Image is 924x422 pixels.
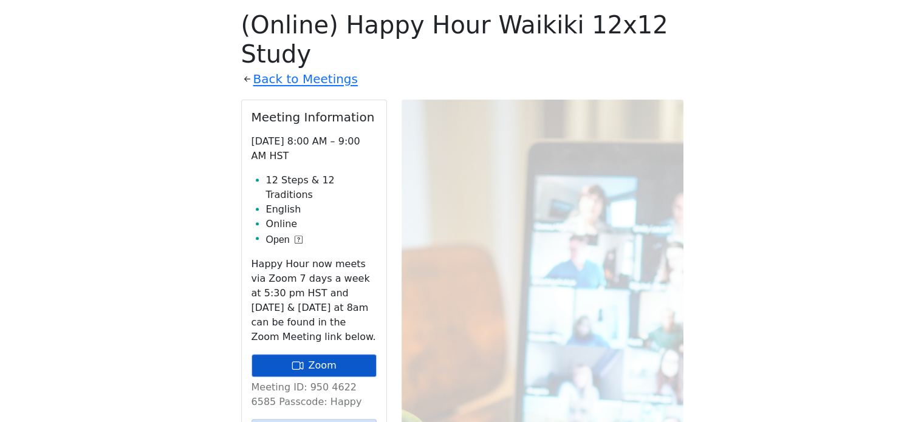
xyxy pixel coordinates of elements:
[252,380,377,409] p: Meeting ID: 950 4622 6585 Passcode: Happy
[266,233,303,247] button: Open
[252,110,377,124] h2: Meeting Information
[253,69,358,90] a: Back to Meetings
[241,10,683,69] h1: (Online) Happy Hour Waikiki 12x12 Study
[252,257,377,344] p: Happy Hour now meets via Zoom 7 days a week at 5:30 pm HST and [DATE] & [DATE] at 8am can be foun...
[266,202,377,217] li: English
[266,233,290,247] span: Open
[252,134,377,163] p: [DATE] 8:00 AM – 9:00 AM HST
[266,217,377,231] li: Online
[266,173,377,202] li: 12 Steps & 12 Traditions
[252,354,377,377] a: Zoom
